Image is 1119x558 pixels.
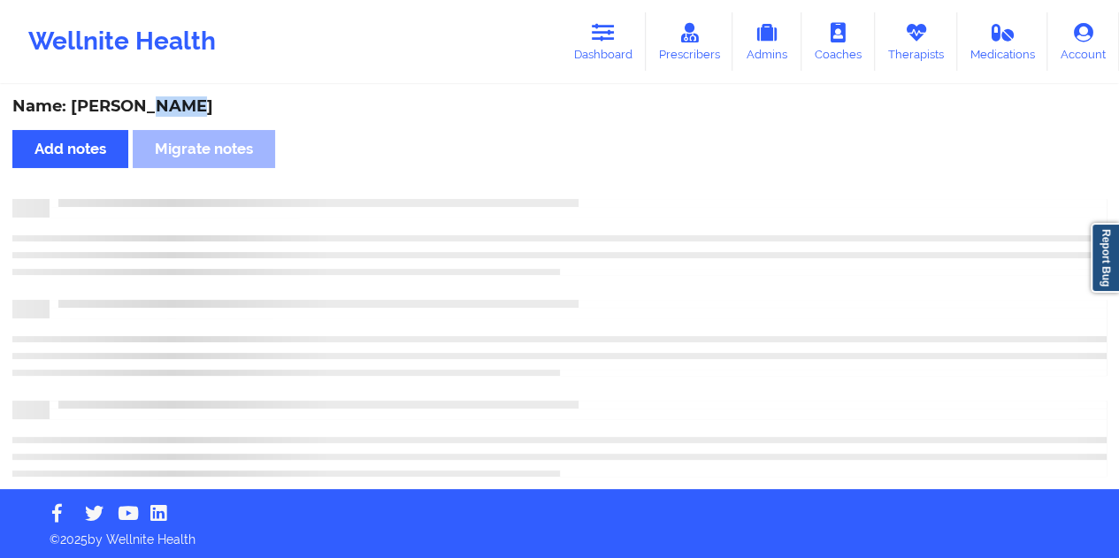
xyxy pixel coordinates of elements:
[1047,12,1119,71] a: Account
[12,96,1107,117] div: Name: [PERSON_NAME]
[12,130,128,168] button: Add notes
[875,12,957,71] a: Therapists
[561,12,646,71] a: Dashboard
[37,518,1082,548] p: © 2025 by Wellnite Health
[732,12,801,71] a: Admins
[646,12,733,71] a: Prescribers
[801,12,875,71] a: Coaches
[1091,223,1119,293] a: Report Bug
[957,12,1048,71] a: Medications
